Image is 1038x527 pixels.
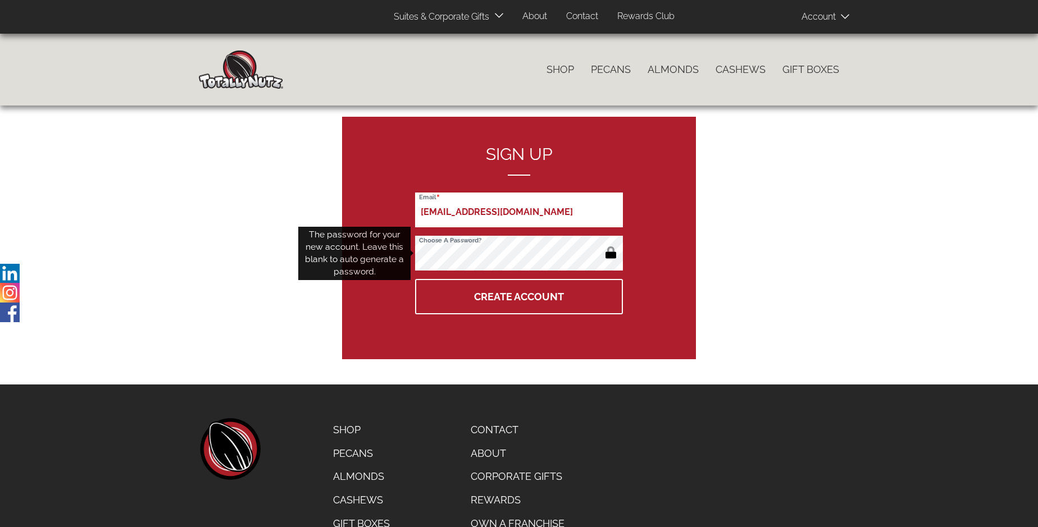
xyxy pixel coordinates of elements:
a: Almonds [639,58,707,81]
a: Shop [538,58,582,81]
a: Cashews [707,58,774,81]
a: Corporate Gifts [462,465,573,488]
a: About [514,6,556,28]
a: Suites & Corporate Gifts [385,6,493,28]
a: Contact [462,418,573,442]
a: Pecans [325,442,398,465]
a: Contact [558,6,607,28]
a: About [462,442,573,465]
div: The password for your new account. Leave this blank to auto generate a password. [298,227,411,280]
a: Shop [325,418,398,442]
a: Cashews [325,488,398,512]
a: home [199,418,261,480]
h2: Sign up [415,145,623,176]
a: Almonds [325,465,398,488]
a: Rewards [462,488,573,512]
a: Rewards Club [609,6,683,28]
input: Email [415,193,623,227]
button: Create Account [415,279,623,314]
a: Pecans [582,58,639,81]
img: Home [199,51,283,89]
a: Gift Boxes [774,58,848,81]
